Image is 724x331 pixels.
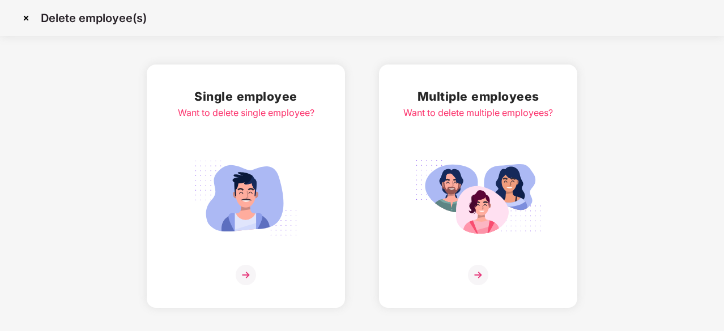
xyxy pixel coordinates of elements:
[236,265,256,285] img: svg+xml;base64,PHN2ZyB4bWxucz0iaHR0cDovL3d3dy53My5vcmcvMjAwMC9zdmciIHdpZHRoPSIzNiIgaGVpZ2h0PSIzNi...
[403,106,553,120] div: Want to delete multiple employees?
[415,154,542,242] img: svg+xml;base64,PHN2ZyB4bWxucz0iaHR0cDovL3d3dy53My5vcmcvMjAwMC9zdmciIGlkPSJNdWx0aXBsZV9lbXBsb3llZS...
[17,9,35,27] img: svg+xml;base64,PHN2ZyBpZD0iQ3Jvc3MtMzJ4MzIiIHhtbG5zPSJodHRwOi8vd3d3LnczLm9yZy8yMDAwL3N2ZyIgd2lkdG...
[468,265,488,285] img: svg+xml;base64,PHN2ZyB4bWxucz0iaHR0cDovL3d3dy53My5vcmcvMjAwMC9zdmciIHdpZHRoPSIzNiIgaGVpZ2h0PSIzNi...
[41,11,147,25] p: Delete employee(s)
[182,154,309,242] img: svg+xml;base64,PHN2ZyB4bWxucz0iaHR0cDovL3d3dy53My5vcmcvMjAwMC9zdmciIGlkPSJTaW5nbGVfZW1wbG95ZWUiIH...
[403,87,553,106] h2: Multiple employees
[178,87,314,106] h2: Single employee
[178,106,314,120] div: Want to delete single employee?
